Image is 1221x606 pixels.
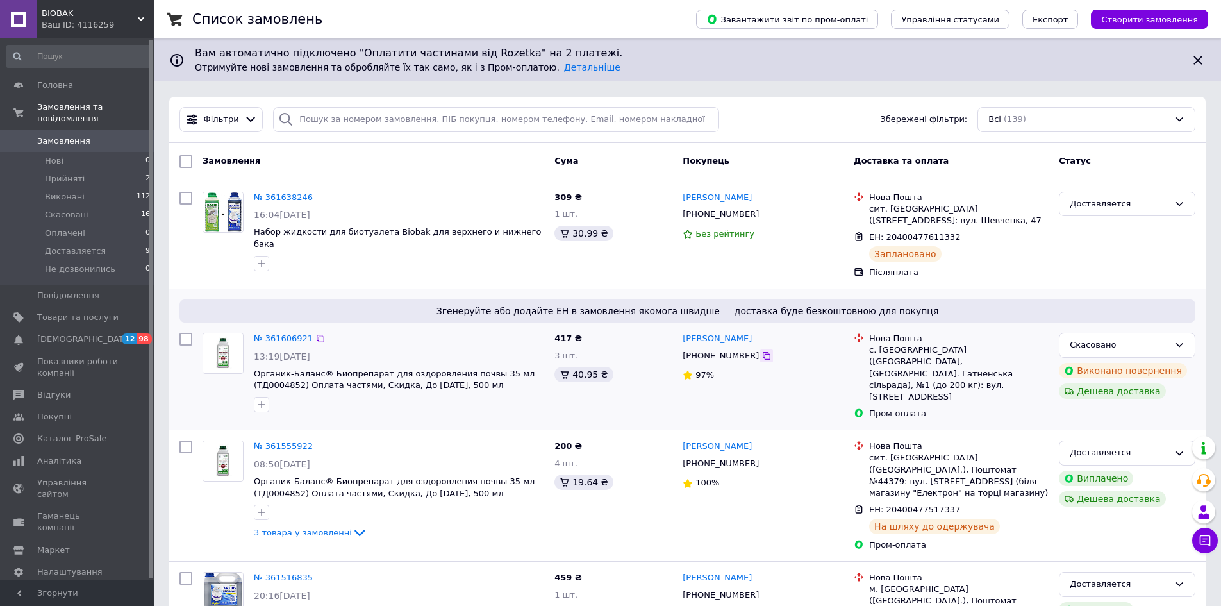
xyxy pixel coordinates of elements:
[37,135,90,147] span: Замовлення
[137,333,151,344] span: 98
[254,210,310,220] span: 16:04[DATE]
[1070,339,1169,352] div: Скасовано
[254,528,367,537] a: 3 товара у замовленні
[122,333,137,344] span: 12
[554,367,613,382] div: 40.95 ₴
[554,573,582,582] span: 459 ₴
[37,389,71,401] span: Відгуки
[37,101,154,124] span: Замовлення та повідомлення
[869,344,1049,403] div: с. [GEOGRAPHIC_DATA] ([GEOGRAPHIC_DATA], [GEOGRAPHIC_DATA]. Гатненська сільрада), №1 (до 200 кг):...
[696,10,878,29] button: Завантажити звіт по пром-оплаті
[554,226,613,241] div: 30.99 ₴
[1059,471,1133,486] div: Виплачено
[1070,198,1169,211] div: Доставляется
[1059,363,1187,378] div: Виконано повернення
[683,156,729,165] span: Покупець
[695,229,754,239] span: Без рейтингу
[680,587,761,603] div: [PHONE_NUMBER]
[254,573,313,582] a: № 361516835
[37,80,73,91] span: Головна
[901,15,999,24] span: Управління статусами
[254,369,535,391] span: Органик-Баланс® Биопрепарат для оздоровления почвы 35 мл (ТД0004852) Оплата частями, Скидка, До [...
[204,114,239,126] span: Фільтри
[1004,114,1026,124] span: (139)
[1059,156,1091,165] span: Статус
[6,45,151,68] input: Пошук
[554,441,582,451] span: 200 ₴
[1070,578,1169,591] div: Доставляется
[37,510,119,534] span: Гаманець компанії
[45,173,85,185] span: Прийняті
[706,13,868,25] span: Завантажити звіт по пром-оплаті
[203,192,243,232] img: Фото товару
[554,156,578,165] span: Cума
[880,114,967,126] span: Збережені фільтри:
[254,476,535,498] a: Органик-Баланс® Биопрепарат для оздоровления почвы 35 мл (ТД0004852) Оплата частями, Скидка, До [...
[195,62,620,72] span: Отримуйте нові замовлення та обробляйте їх так само, як і з Пром-оплатою.
[680,348,761,364] div: [PHONE_NUMBER]
[45,264,115,275] span: Не дозвонились
[45,209,88,221] span: Скасовані
[680,206,761,223] div: [PHONE_NUMBER]
[37,455,81,467] span: Аналітика
[145,173,150,185] span: 2
[145,228,150,239] span: 0
[869,192,1049,203] div: Нова Пошта
[680,455,761,472] div: [PHONE_NUMBER]
[695,478,719,487] span: 100%
[254,227,541,249] a: Набор жидкости для биотуалета Biobak для верхнего и нижнего бака
[203,441,244,482] a: Фото товару
[1059,491,1165,507] div: Дешева доставка
[37,433,106,444] span: Каталог ProSale
[37,566,103,578] span: Налаштування
[195,46,1180,61] span: Вам автоматично підключено "Оплатити частинами від Rozetka" на 2 платежі.
[42,19,154,31] div: Ваш ID: 4116259
[683,572,752,584] a: [PERSON_NAME]
[37,312,119,323] span: Товари та послуги
[1101,15,1198,24] span: Створити замовлення
[869,452,1049,499] div: смт. [GEOGRAPHIC_DATA] ([GEOGRAPHIC_DATA].), Поштомат №44379: вул. [STREET_ADDRESS] (біля магазин...
[37,333,132,345] span: [DEMOGRAPHIC_DATA]
[203,192,244,233] a: Фото товару
[254,459,310,469] span: 08:50[DATE]
[869,203,1049,226] div: смт. [GEOGRAPHIC_DATA] ([STREET_ADDRESS]: вул. Шевченка, 47
[869,519,1000,534] div: На шляху до одержувача
[254,591,310,601] span: 20:16[DATE]
[891,10,1009,29] button: Управління статусами
[554,459,577,468] span: 4 шт.
[254,351,310,362] span: 13:19[DATE]
[869,267,1049,278] div: Післяплата
[869,408,1049,419] div: Пром-оплата
[1033,15,1068,24] span: Експорт
[554,475,613,490] div: 19.64 ₴
[45,228,85,239] span: Оплачені
[869,441,1049,452] div: Нова Пошта
[145,264,150,275] span: 0
[1078,14,1208,24] a: Створити замовлення
[869,333,1049,344] div: Нова Пошта
[137,191,150,203] span: 112
[203,333,244,374] a: Фото товару
[42,8,138,19] span: BIOBAK
[145,246,150,257] span: 9
[854,156,949,165] span: Доставка та оплата
[37,290,99,301] span: Повідомлення
[695,370,714,380] span: 97%
[203,441,243,481] img: Фото товару
[141,209,150,221] span: 16
[869,505,960,514] span: ЕН: 20400477517337
[988,114,1001,126] span: Всі
[869,572,1049,584] div: Нова Пошта
[1070,446,1169,460] div: Доставляется
[683,333,752,345] a: [PERSON_NAME]
[192,12,322,27] h1: Список замовлень
[554,590,577,600] span: 1 шт.
[37,411,72,423] span: Покупці
[203,156,260,165] span: Замовлення
[37,477,119,500] span: Управління сайтом
[869,246,942,262] div: Заплановано
[554,351,577,360] span: 3 шт.
[37,544,70,556] span: Маркет
[1022,10,1079,29] button: Експорт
